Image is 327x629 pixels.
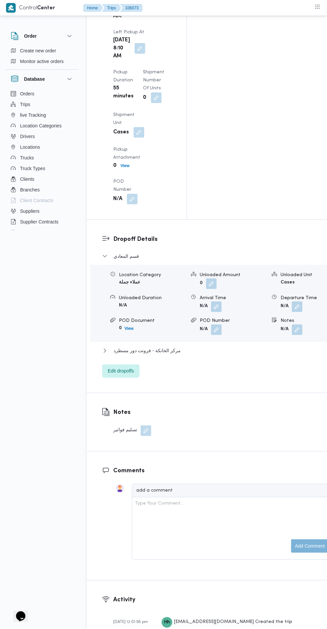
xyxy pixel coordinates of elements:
h3: Notes [113,408,151,417]
button: Location Categories [8,120,76,131]
b: N/A [281,304,289,308]
button: Trips [8,99,76,110]
button: Orders [8,88,76,99]
span: قسم المعادي [114,252,139,260]
iframe: chat widget [7,602,28,622]
b: N/A [113,195,122,203]
b: [DATE] 8:10 AM [113,36,130,60]
span: Orders [20,90,34,98]
b: 0 [113,162,117,170]
span: Shipment Number of Units [143,70,164,90]
b: عملاء جملة [119,280,140,284]
span: Edit dropoffs [108,367,134,375]
button: Client Contracts [8,195,76,206]
b: View [121,163,130,168]
span: Suppliers [20,207,39,215]
button: Clients [8,174,76,184]
span: Supplier Contracts [20,218,58,226]
span: Left Pickup At [113,30,144,34]
b: Center [37,6,55,11]
span: Add comment [295,542,325,550]
div: POD Number [200,318,267,325]
span: [EMAIL_ADDRESS][DOMAIN_NAME] [174,620,254,624]
span: Branches [20,186,40,194]
button: Home [83,4,103,12]
button: Database [11,75,73,83]
span: Trucks [20,154,34,162]
button: Branches [8,184,76,195]
button: Drivers [8,131,76,142]
div: POD Document [119,318,186,325]
button: Create new order [8,45,76,56]
b: 0 [119,326,122,331]
b: N/A [200,304,208,308]
button: Devices [8,227,76,238]
b: 0 [143,94,146,102]
button: Truck Types [8,163,76,174]
span: Pickup Attachment [113,147,140,160]
button: Suppliers [8,206,76,216]
b: View [125,327,134,331]
div: Type Your Comment... [135,500,184,507]
span: Create new order [20,47,56,55]
span: Devices [20,228,37,236]
div: Database [5,88,79,233]
button: Trips [102,4,121,12]
div: Created the trip [162,616,293,628]
button: Order [11,32,73,40]
span: Shipment Unit [113,113,135,125]
button: 336073 [120,4,143,12]
button: Locations [8,142,76,152]
div: تسليم فواتير [113,426,151,436]
span: live Tracking [20,111,46,119]
span: Monitor active orders [20,57,64,65]
span: POD Number [113,179,131,192]
span: Clients [20,175,34,183]
div: Order [5,45,79,69]
button: live Tracking [8,110,76,120]
img: X8yXhbKr1z7QwAAAABJRU5ErkJggg== [6,3,16,13]
button: Edit dropoffs [102,365,140,378]
div: Unloaded Duration [119,294,186,301]
button: View [122,325,136,333]
h3: Order [24,32,37,40]
div: Hadeer.hesham@illa.com.eg [162,617,172,628]
span: Client Contracts [20,196,53,204]
span: [DATE] 12:01:56 pm [113,620,148,624]
span: Locations [20,143,40,151]
b: N/A [200,327,208,332]
span: Hh [164,617,170,628]
h3: Database [24,75,45,83]
button: Supplier Contracts [8,216,76,227]
b: Cases [281,280,295,284]
span: Trips [20,100,30,108]
span: Truck Types [20,164,45,172]
button: View [118,162,132,170]
b: N/A [281,327,289,332]
div: Location Category [119,271,186,278]
b: 55 minutes [113,84,134,100]
div: Unloaded Amount [200,271,267,278]
span: Pickup Duration [113,70,133,82]
span: Drivers [20,132,35,140]
div: Arrival Time [200,294,267,301]
b: 0 [200,281,203,285]
button: Monitor active orders [8,56,76,67]
button: Trucks [8,152,76,163]
b: Cases [113,128,129,136]
span: Location Categories [20,122,62,130]
b: N/A [119,303,127,307]
span: مركز الخانكة - فرونت دور مسطرد [114,347,181,355]
div: add a comment [136,487,174,494]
